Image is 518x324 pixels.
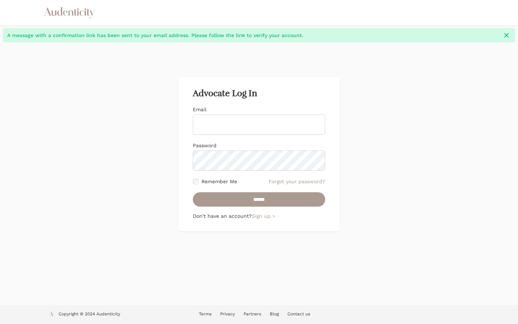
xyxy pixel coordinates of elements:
[7,32,499,39] span: A message with a confirmation link has been sent to your email address. Please follow the link to...
[252,213,275,219] a: Sign up >
[220,311,235,316] a: Privacy
[269,178,325,185] a: Forgot your password?
[59,311,120,318] p: Copyright © 2024 Audenticity
[193,89,325,99] h2: Advocate Log In
[201,178,237,185] label: Remember Me
[199,311,212,316] a: Terms
[244,311,261,316] a: Partners
[270,311,279,316] a: Blog
[193,143,217,148] label: Password
[193,212,325,220] p: Don't have an account?
[287,311,310,316] a: Contact us
[193,107,206,112] label: Email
